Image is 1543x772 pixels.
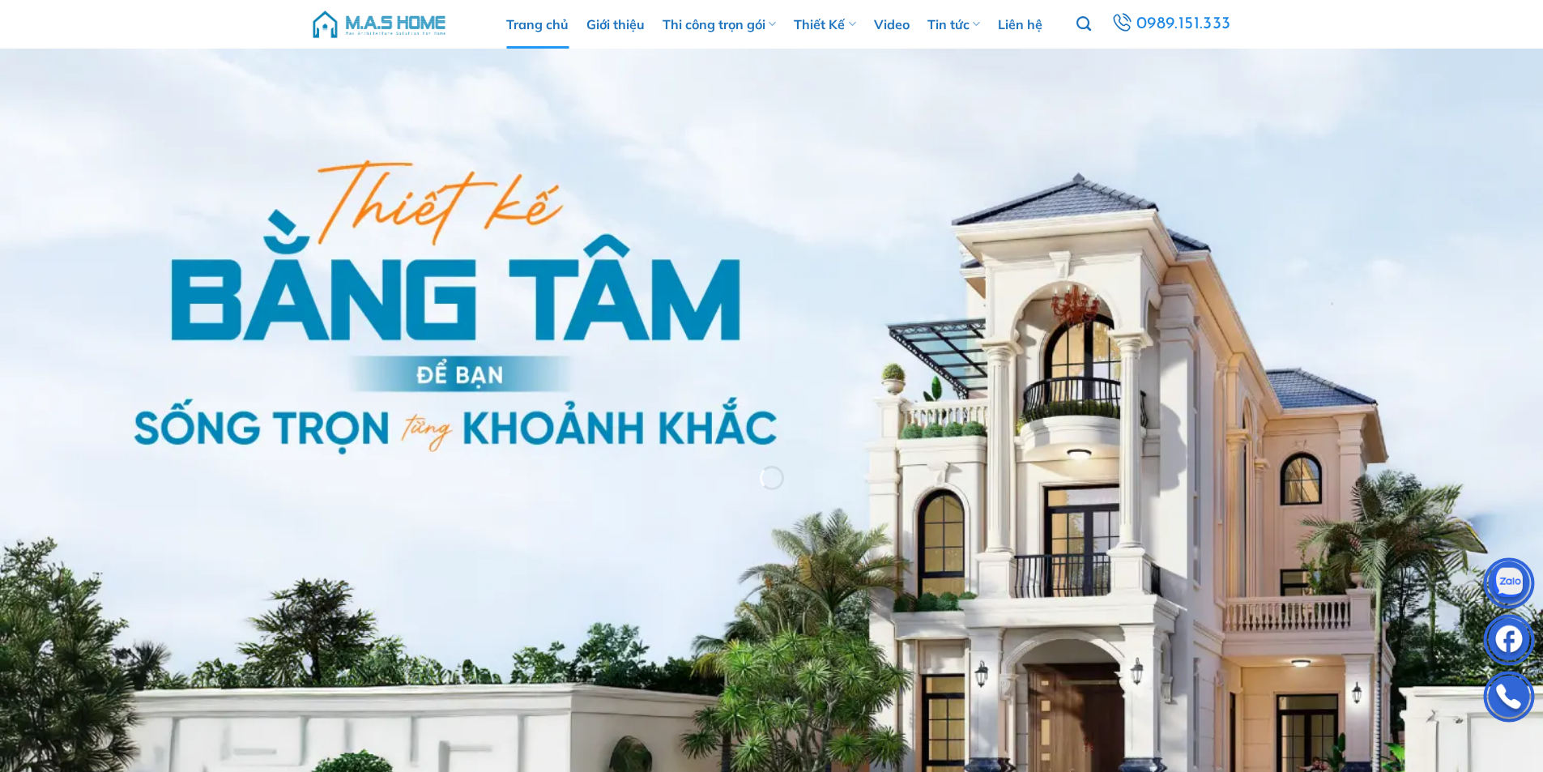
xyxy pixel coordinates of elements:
[1485,675,1533,723] img: Phone
[1134,10,1234,39] span: 0989.151.333
[1485,618,1533,667] img: Facebook
[1106,9,1237,40] a: 0989.151.333
[1485,561,1533,610] img: Zalo
[1076,7,1091,41] a: Tìm kiếm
